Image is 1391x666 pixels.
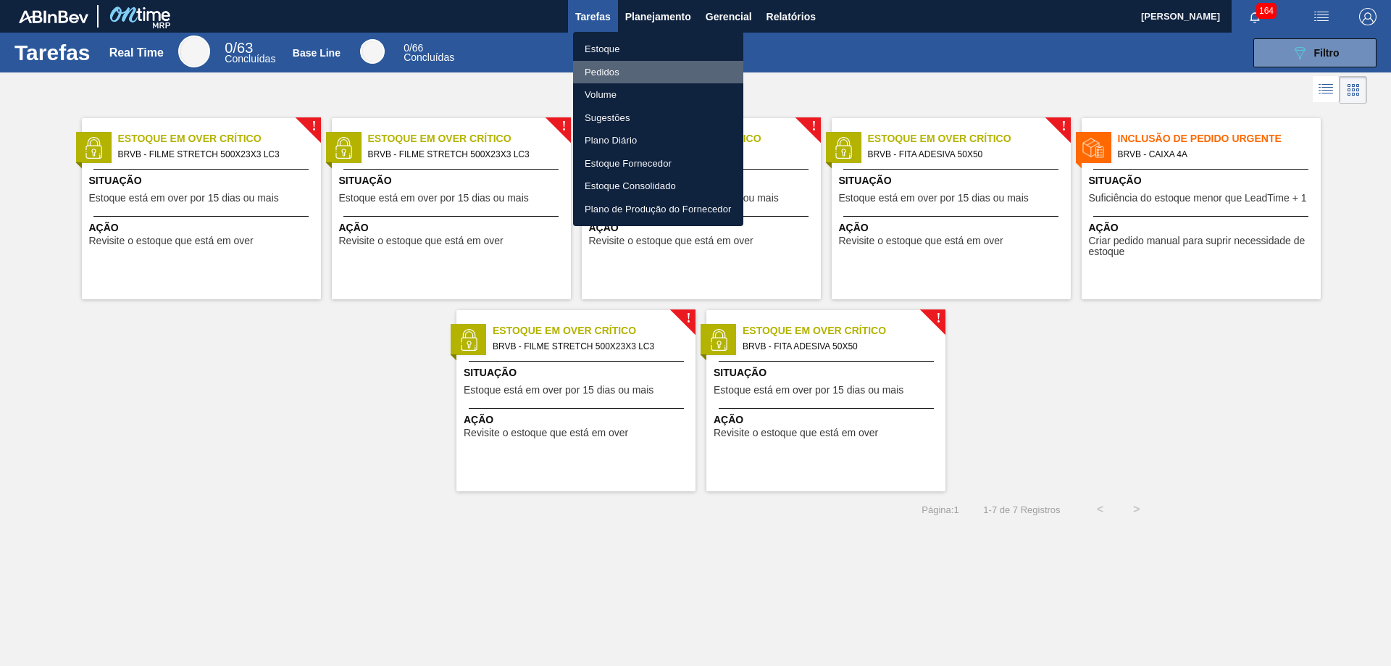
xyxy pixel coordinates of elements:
a: Plano Diário [573,129,743,152]
a: Estoque Fornecedor [573,152,743,175]
a: Volume [573,83,743,107]
a: Plano de Produção do Fornecedor [573,198,743,221]
a: Estoque Consolidado [573,175,743,198]
a: Sugestões [573,107,743,130]
a: Estoque [573,38,743,61]
a: Pedidos [573,61,743,84]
